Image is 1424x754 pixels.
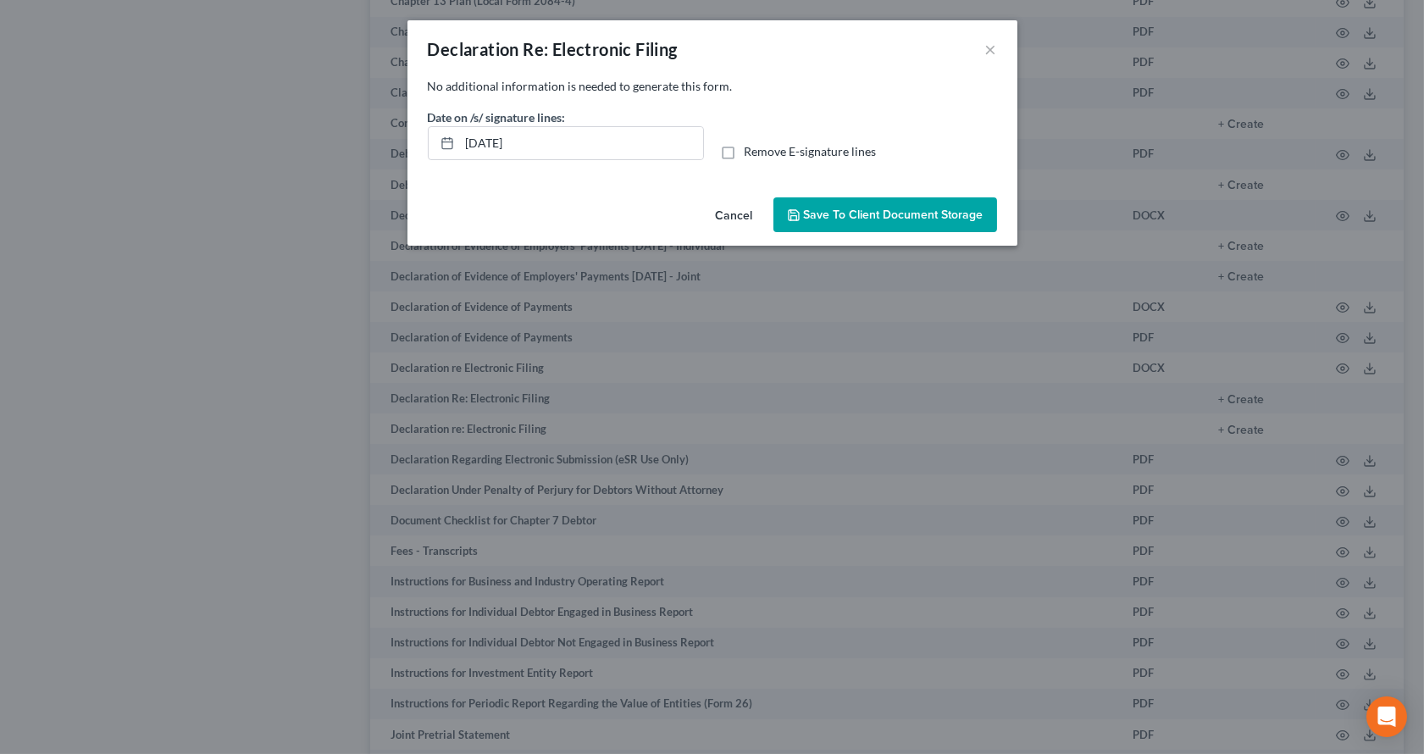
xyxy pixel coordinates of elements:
button: Save to Client Document Storage [773,197,997,233]
button: × [985,39,997,59]
button: Cancel [702,199,767,233]
span: Save to Client Document Storage [804,208,984,222]
p: No additional information is needed to generate this form. [428,78,997,95]
div: Open Intercom Messenger [1366,696,1407,737]
span: Remove E-signature lines [745,144,877,158]
input: MM/DD/YYYY [460,127,703,159]
label: Date on /s/ signature lines: [428,108,566,126]
div: Declaration Re: Electronic Filing [428,37,678,61]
